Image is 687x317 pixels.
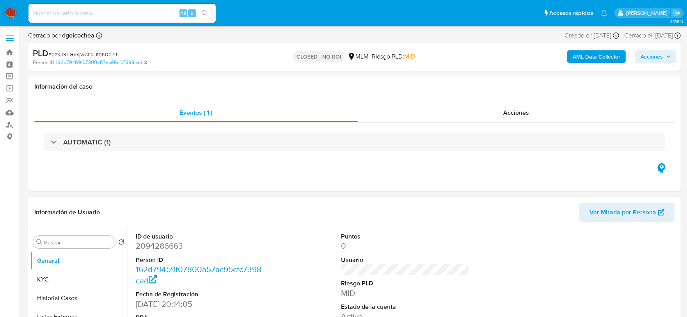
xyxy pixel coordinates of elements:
dt: Estado de la cuenta [341,303,470,311]
span: Alt [180,9,186,17]
span: Cerrado por [28,31,94,40]
b: AML Data Collector [573,50,620,63]
span: - [621,31,623,40]
span: MID [404,52,415,61]
input: Buscar [44,239,112,246]
button: Ver Mirada por Persona [579,203,675,222]
p: CLOSED - NO ROI [293,51,344,62]
dd: [DATE] 20:14:05 [136,299,265,310]
dd: 2094286663 [136,240,265,251]
span: Riesgo PLD: [372,52,415,61]
input: Buscar usuario o caso... [28,8,216,18]
a: 162d79459f07800a57ac95cfc7398cad [136,264,261,286]
b: dgoicochea [60,31,94,40]
h1: Información del caso [34,83,675,91]
span: # gzKJ9TG6xjwCl1cHthK0ojYt [48,50,117,58]
button: KYC [30,270,128,289]
span: Eventos ( 1 ) [180,108,212,117]
button: search-icon [197,8,213,19]
button: Historial Casos [30,289,128,308]
h1: Información de Usuario [34,208,100,216]
dt: Person ID [136,256,265,264]
a: 162d79459f07800a57ac95cfc7398cad [56,59,147,66]
span: Acciones [641,50,663,63]
dd: 0 [341,240,470,251]
div: AUTOMATIC (1) [44,133,665,151]
button: Volver al orden por defecto [118,239,124,248]
div: Creado el: [DATE] [565,31,619,40]
dt: Usuario [341,256,470,264]
a: Notificaciones [601,10,607,16]
button: AML Data Collector [567,50,626,63]
dd: MID [341,288,470,299]
dt: Puntos [341,232,470,241]
button: General [30,251,128,270]
dt: Riesgo PLD [341,279,470,288]
div: MLM [348,52,369,61]
span: Acciones [503,108,529,117]
a: Salir [673,9,681,17]
dt: Fecha de Registración [136,290,265,299]
p: dalia.goicochea@mercadolibre.com.mx [626,9,670,17]
button: Buscar [36,239,43,245]
button: Acciones [635,50,676,63]
b: PLD [33,47,48,59]
span: Accesos rápidos [549,9,593,17]
div: Cerrado el: [DATE] [624,31,681,40]
b: Person ID [33,59,54,66]
h3: AUTOMATIC (1) [63,138,111,146]
span: s [191,9,193,17]
dt: ID de usuario [136,232,265,241]
span: Ver Mirada por Persona [589,203,656,222]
